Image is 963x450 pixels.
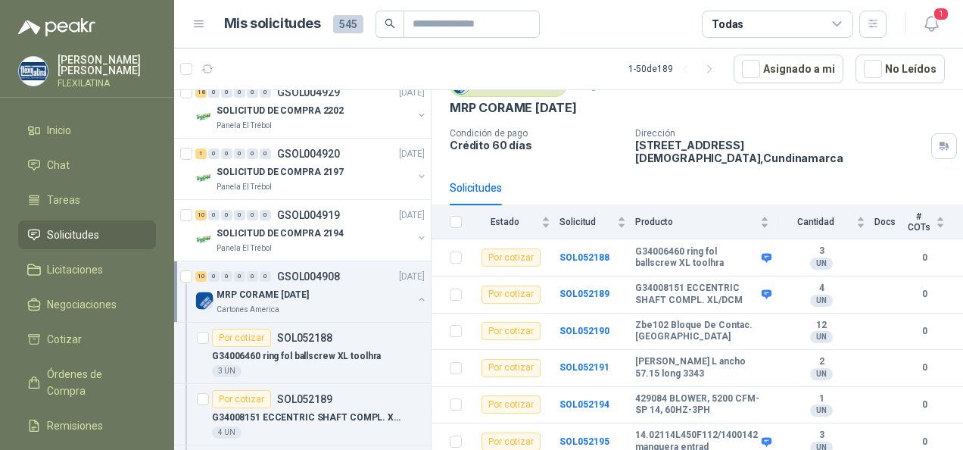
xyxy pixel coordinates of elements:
[18,255,156,284] a: Licitaciones
[905,435,945,449] b: 0
[18,290,156,319] a: Negociaciones
[778,205,874,239] th: Cantidad
[559,362,609,373] a: SOL052191
[234,148,245,159] div: 0
[195,206,428,255] a: 10 0 0 0 0 0 GSOL004919[DATE] Company LogoSOLICITUD DE COMPRA 2194Panela El Trébol
[47,331,82,348] span: Cotizar
[559,326,609,336] a: SOL052190
[58,55,156,76] p: [PERSON_NAME] [PERSON_NAME]
[195,267,428,316] a: 10 0 0 0 0 0 GSOL004908[DATE] Company LogoMRP CORAME [DATE]Cartones America
[559,399,609,410] a: SOL052194
[481,248,541,267] div: Por cotizar
[277,394,332,405] p: SOL052189
[778,356,865,368] b: 2
[212,365,242,377] div: 3 UN
[217,165,344,180] p: SOLICITUD DE COMPRA 2197
[778,283,865,295] b: 4
[58,79,156,88] p: FLEXILATINA
[277,87,340,98] p: GSOL004929
[212,390,271,408] div: Por cotizar
[195,83,428,132] a: 18 0 0 0 0 0 GSOL004929[DATE] Company LogoSOLICITUD DE COMPRA 2202Panela El Trébol
[195,145,428,193] a: 1 0 0 0 0 0 GSOL004920[DATE] Company LogoSOLICITUD DE COMPRA 2197Panela El Trébol
[635,139,925,164] p: [STREET_ADDRESS] [DEMOGRAPHIC_DATA] , Cundinamarca
[481,359,541,377] div: Por cotizar
[18,325,156,354] a: Cotizar
[559,436,609,447] a: SOL052195
[628,57,721,81] div: 1 - 50 de 189
[247,87,258,98] div: 0
[260,210,271,220] div: 0
[234,210,245,220] div: 0
[635,246,758,270] b: G34006460 ring fol ballscrew XL toolhra
[385,18,395,29] span: search
[47,417,103,434] span: Remisiones
[174,384,431,445] a: Por cotizarSOL052189G34008151 ECCENTRIC SHAFT COMPL. XL/DCM4 UN
[208,87,220,98] div: 0
[810,295,833,307] div: UN
[905,251,945,265] b: 0
[217,227,344,241] p: SOLICITUD DE COMPRA 2194
[18,151,156,180] a: Chat
[778,393,865,405] b: 1
[734,55,843,83] button: Asignado a mi
[195,169,213,187] img: Company Logo
[208,148,220,159] div: 0
[481,286,541,304] div: Por cotizar
[810,258,833,270] div: UN
[333,15,363,33] span: 545
[855,55,945,83] button: No Leídos
[217,120,272,132] p: Panela El Trébol
[212,329,271,347] div: Por cotizar
[399,147,425,161] p: [DATE]
[217,242,272,255] p: Panela El Trébol
[217,181,272,193] p: Panela El Trébol
[905,211,933,233] span: # COTs
[18,116,156,145] a: Inicio
[559,289,609,299] a: SOL052189
[195,230,213,248] img: Company Logo
[450,180,502,196] div: Solicitudes
[810,405,833,417] div: UN
[18,186,156,214] a: Tareas
[471,217,538,227] span: Estado
[208,271,220,282] div: 0
[195,210,207,220] div: 10
[18,18,95,36] img: Logo peakr
[18,360,156,405] a: Órdenes de Compra
[18,411,156,440] a: Remisiones
[905,398,945,412] b: 0
[212,349,381,364] p: G34006460 ring fol ballscrew XL toolhra
[234,87,245,98] div: 0
[635,393,769,417] b: 429084 BLOWER, 5200 CFM-SP 14, 60HZ-3PH
[221,271,232,282] div: 0
[260,271,271,282] div: 0
[195,87,207,98] div: 18
[277,148,340,159] p: GSOL004920
[635,217,757,227] span: Producto
[559,252,609,263] b: SOL052188
[399,270,425,284] p: [DATE]
[47,227,99,243] span: Solicitudes
[47,366,142,399] span: Órdenes de Compra
[212,411,400,425] p: G34008151 ECCENTRIC SHAFT COMPL. XL/DCM
[450,100,577,116] p: MRP CORAME [DATE]
[19,57,48,86] img: Company Logo
[810,331,833,343] div: UN
[399,208,425,223] p: [DATE]
[481,322,541,340] div: Por cotizar
[221,148,232,159] div: 0
[195,108,213,126] img: Company Logo
[635,205,778,239] th: Producto
[874,205,905,239] th: Docs
[247,148,258,159] div: 0
[208,210,220,220] div: 0
[212,427,242,439] div: 4 UN
[247,210,258,220] div: 0
[933,7,949,21] span: 1
[47,122,71,139] span: Inicio
[217,304,279,316] p: Cartones America
[905,205,963,239] th: # COTs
